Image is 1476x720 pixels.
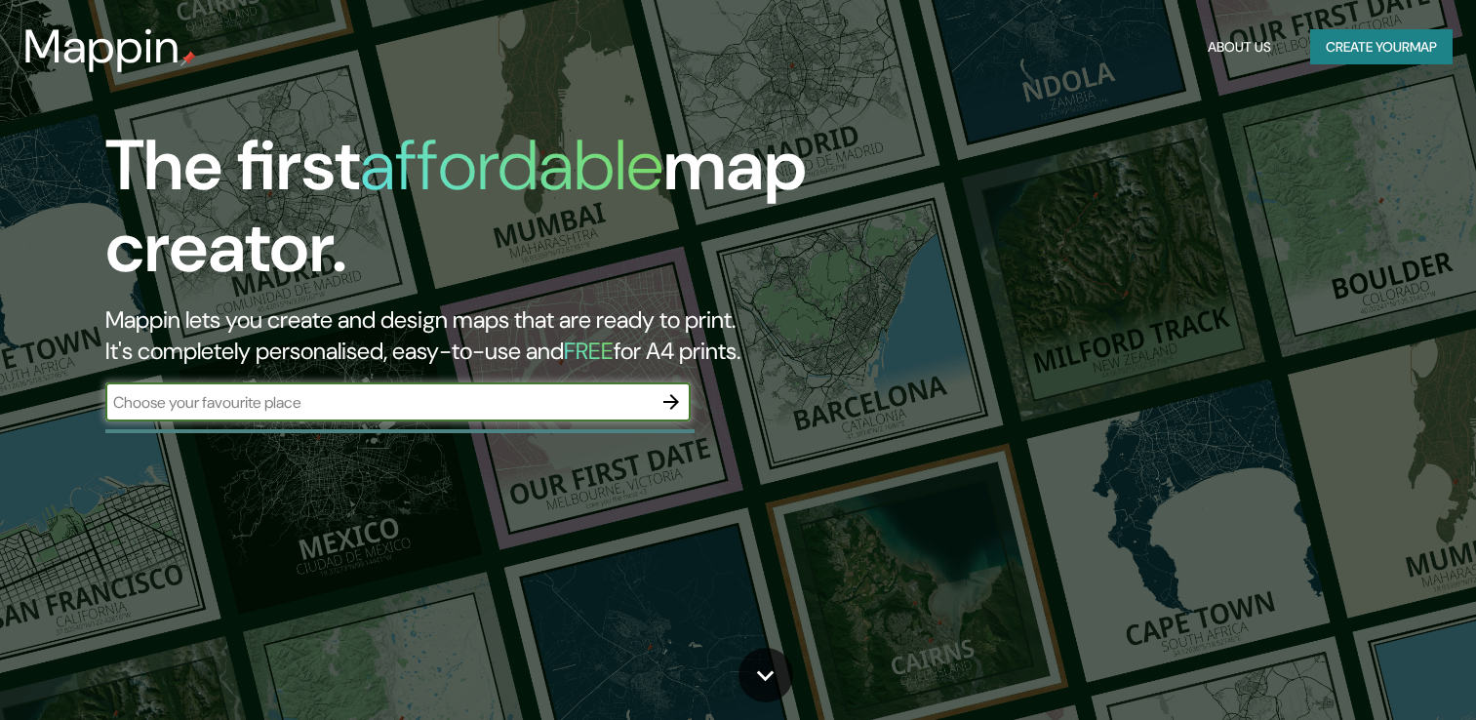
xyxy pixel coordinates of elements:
h3: Mappin [23,20,180,74]
h1: affordable [360,120,663,211]
input: Choose your favourite place [105,391,652,414]
h2: Mappin lets you create and design maps that are ready to print. It's completely personalised, eas... [105,304,844,367]
button: About Us [1200,29,1279,65]
h1: The first map creator. [105,125,844,304]
button: Create yourmap [1310,29,1453,65]
h5: FREE [564,336,614,366]
img: mappin-pin [180,51,196,66]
